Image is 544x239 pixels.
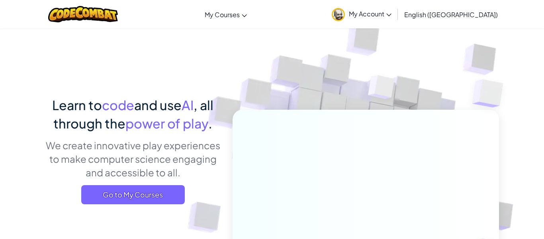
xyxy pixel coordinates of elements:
span: code [102,97,134,113]
span: My Account [349,10,391,18]
a: My Account [328,2,395,27]
span: Learn to [52,97,102,113]
img: CodeCombat logo [48,6,118,22]
span: . [208,115,212,131]
span: AI [182,97,194,113]
img: avatar [332,8,345,21]
span: English ([GEOGRAPHIC_DATA]) [404,10,498,19]
a: English ([GEOGRAPHIC_DATA]) [400,4,502,25]
img: Overlap cubes [353,59,411,119]
a: Go to My Courses [81,185,185,204]
a: My Courses [201,4,251,25]
span: power of play [125,115,208,131]
span: and use [134,97,182,113]
img: Overlap cubes [456,60,525,127]
span: My Courses [205,10,240,19]
p: We create innovative play experiences to make computer science engaging and accessible to all. [45,138,221,179]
